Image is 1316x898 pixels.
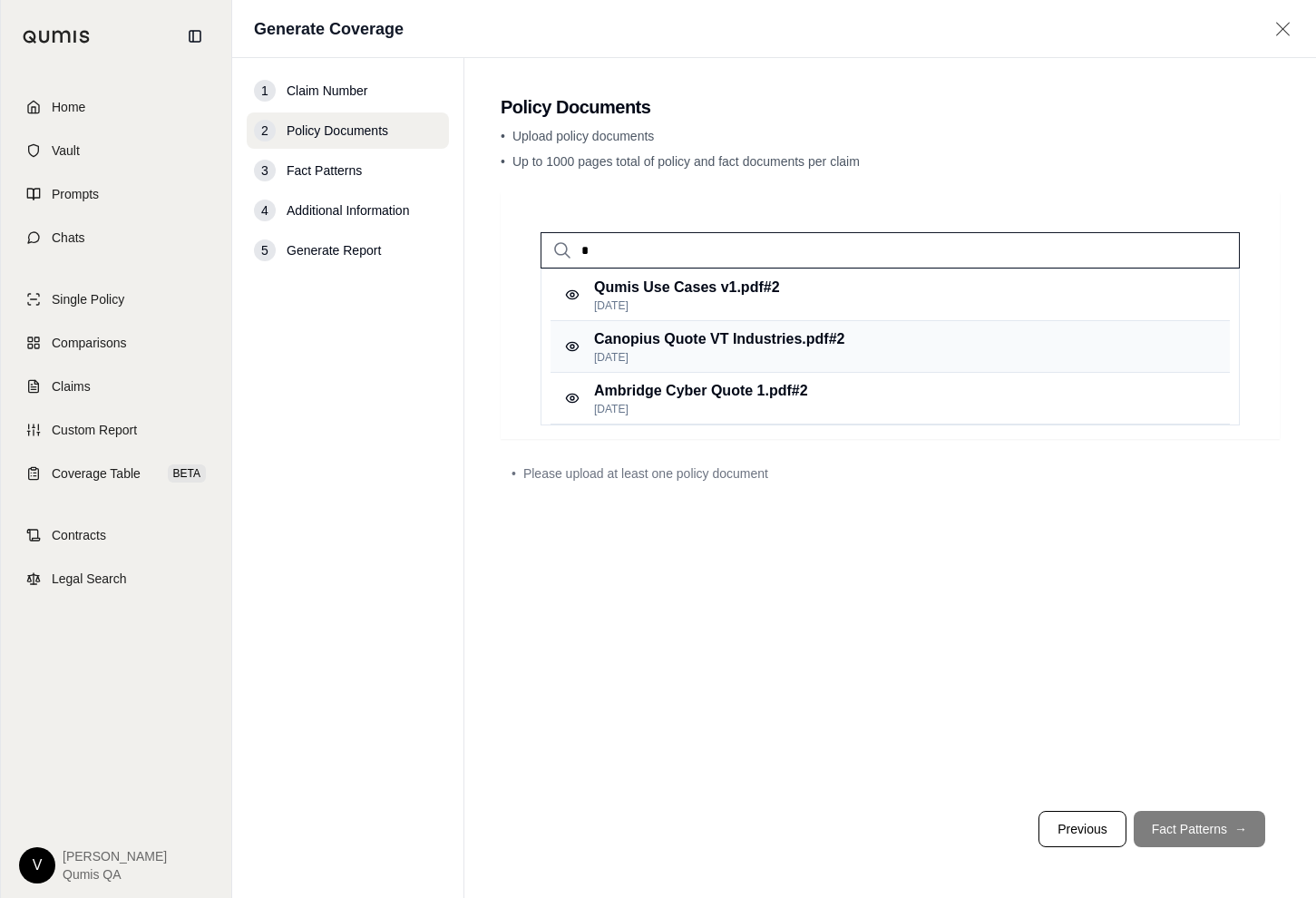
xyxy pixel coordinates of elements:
span: Claim Number [287,82,367,100]
span: Upload policy documents [512,129,654,143]
p: Canopius Quote VT Industries.pdf #2 [594,328,844,350]
span: Legal Search [52,570,127,588]
span: Home [52,98,85,116]
a: Comparisons [12,323,220,363]
div: 5 [254,239,276,261]
a: Prompts [12,174,220,214]
button: Previous [1038,811,1126,847]
span: Prompts [52,185,99,203]
span: Policy Documents [287,122,388,140]
span: Custom Report [52,421,137,439]
span: Single Policy [52,290,124,308]
a: Claims [12,366,220,406]
a: Legal Search [12,559,220,599]
span: • [501,129,505,143]
a: Custom Report [12,410,220,450]
span: Generate Report [287,241,381,259]
span: Claims [52,377,91,395]
span: Please upload at least one policy document [523,464,768,483]
span: Coverage Table [52,464,141,483]
a: Chats [12,218,220,258]
span: Comparisons [52,334,126,352]
div: 1 [254,80,276,102]
span: [PERSON_NAME] [63,847,167,865]
a: Home [12,87,220,127]
p: Qumis Use Cases v1.pdf #2 [594,277,780,298]
div: 3 [254,160,276,181]
span: Additional Information [287,201,409,220]
span: Chats [52,229,85,247]
div: 4 [254,200,276,221]
span: Vault [52,142,80,160]
p: [DATE] [594,298,780,313]
a: Contracts [12,515,220,555]
a: Single Policy [12,279,220,319]
span: • [512,464,516,483]
a: Coverage TableBETA [12,454,220,493]
div: 2 [254,120,276,142]
span: Qumis QA [63,865,167,883]
h2: Policy Documents [501,94,1280,120]
span: Up to 1000 pages total of policy and fact documents per claim [512,154,860,169]
p: [DATE] [594,402,808,416]
p: Ambridge Cyber Quote 1.pdf #2 [594,380,808,402]
a: Vault [12,131,220,171]
span: Fact Patterns [287,161,362,180]
button: Collapse sidebar [180,22,210,51]
img: Qumis Logo [23,30,91,44]
div: V [19,847,55,883]
span: • [501,154,505,169]
span: Contracts [52,526,106,544]
p: [DATE] [594,350,844,365]
h1: Generate Coverage [254,16,404,42]
span: BETA [168,464,206,483]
